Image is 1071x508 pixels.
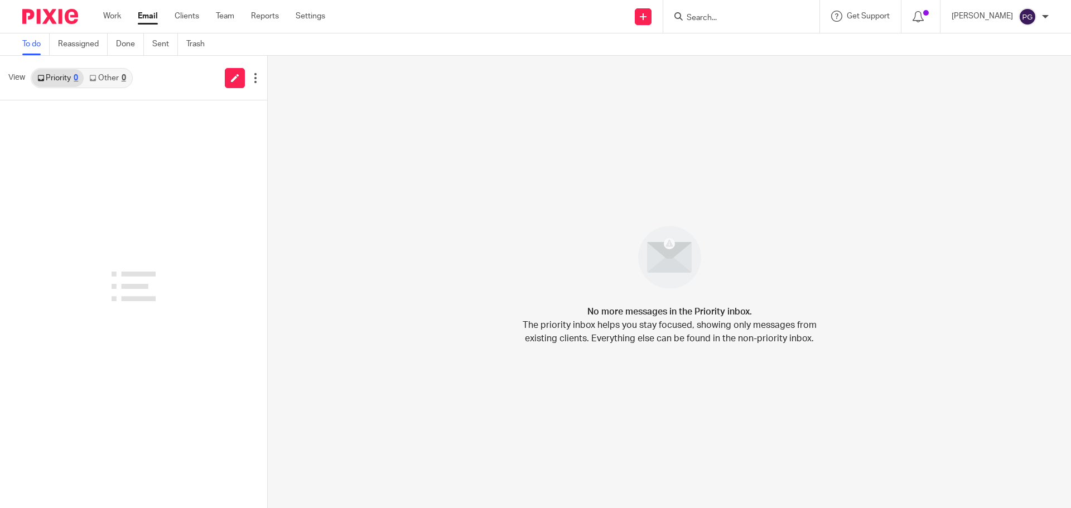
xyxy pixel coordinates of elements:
[251,11,279,22] a: Reports
[138,11,158,22] a: Email
[847,12,890,20] span: Get Support
[186,33,213,55] a: Trash
[1019,8,1036,26] img: svg%3E
[631,219,708,296] img: image
[152,33,178,55] a: Sent
[22,9,78,24] img: Pixie
[952,11,1013,22] p: [PERSON_NAME]
[8,72,25,84] span: View
[122,74,126,82] div: 0
[522,318,817,345] p: The priority inbox helps you stay focused, showing only messages from existing clients. Everythin...
[32,69,84,87] a: Priority0
[296,11,325,22] a: Settings
[587,305,752,318] h4: No more messages in the Priority inbox.
[175,11,199,22] a: Clients
[22,33,50,55] a: To do
[216,11,234,22] a: Team
[103,11,121,22] a: Work
[686,13,786,23] input: Search
[74,74,78,82] div: 0
[58,33,108,55] a: Reassigned
[116,33,144,55] a: Done
[84,69,131,87] a: Other0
